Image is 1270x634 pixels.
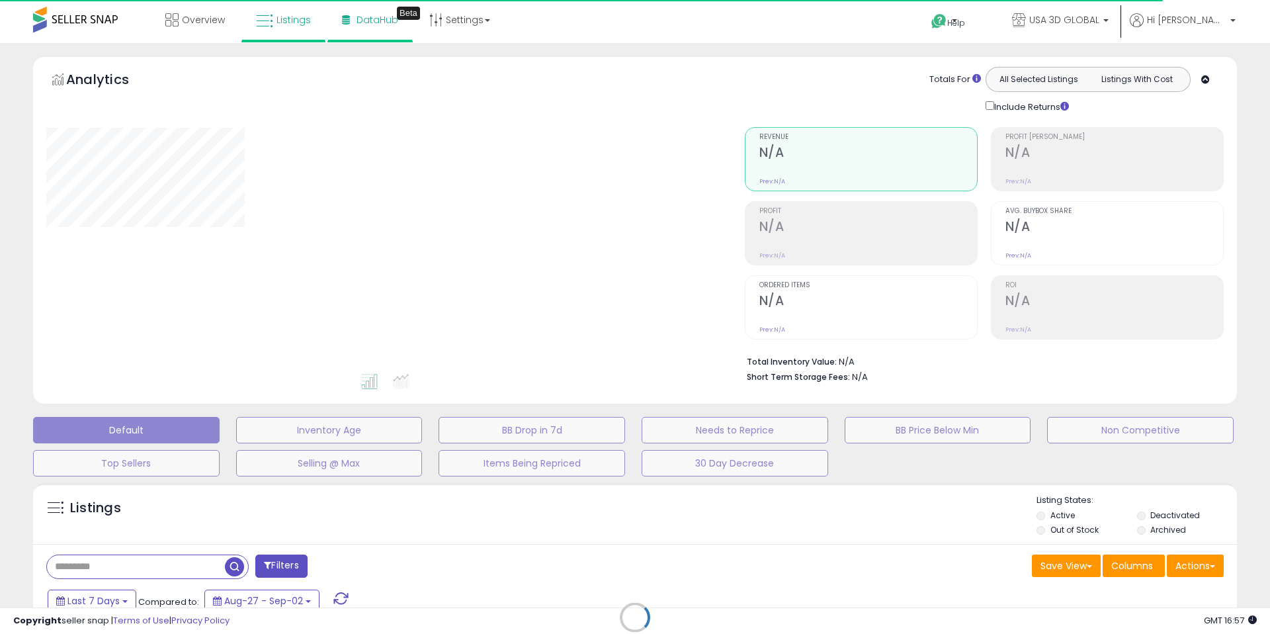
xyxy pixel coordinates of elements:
div: Totals For [929,73,981,86]
small: Prev: N/A [759,326,785,334]
span: Profit [PERSON_NAME] [1005,134,1223,141]
h2: N/A [1005,145,1223,163]
button: Listings With Cost [1087,71,1186,88]
div: seller snap | | [13,615,230,627]
h5: Analytics [66,70,155,92]
strong: Copyright [13,614,62,627]
button: Needs to Reprice [642,417,828,443]
b: Short Term Storage Fees: [747,371,850,383]
span: USA 3D GLOBAL [1029,13,1099,26]
button: Non Competitive [1047,417,1234,443]
h2: N/A [1005,293,1223,311]
span: ROI [1005,282,1223,289]
h2: N/A [759,293,977,311]
button: Selling @ Max [236,450,423,476]
h2: N/A [759,145,977,163]
small: Prev: N/A [1005,251,1031,259]
button: Default [33,417,220,443]
small: Prev: N/A [759,251,785,259]
span: Listings [276,13,311,26]
small: Prev: N/A [759,177,785,185]
small: Prev: N/A [1005,177,1031,185]
span: Ordered Items [759,282,977,289]
li: N/A [747,353,1214,369]
span: Overview [182,13,225,26]
button: Inventory Age [236,417,423,443]
span: DataHub [357,13,398,26]
h2: N/A [1005,219,1223,237]
span: Profit [759,208,977,215]
i: Get Help [931,13,947,30]
h2: N/A [759,219,977,237]
button: 30 Day Decrease [642,450,828,476]
b: Total Inventory Value: [747,356,837,367]
span: Revenue [759,134,977,141]
span: Hi [PERSON_NAME] [1147,13,1226,26]
small: Prev: N/A [1005,326,1031,334]
div: Include Returns [976,99,1085,114]
button: BB Price Below Min [845,417,1031,443]
span: N/A [852,371,868,383]
a: Help [921,3,991,43]
button: Top Sellers [33,450,220,476]
button: Items Being Repriced [439,450,625,476]
button: BB Drop in 7d [439,417,625,443]
div: Tooltip anchor [397,7,420,20]
span: Help [947,17,965,28]
span: Avg. Buybox Share [1005,208,1223,215]
button: All Selected Listings [990,71,1088,88]
a: Hi [PERSON_NAME] [1130,13,1236,43]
